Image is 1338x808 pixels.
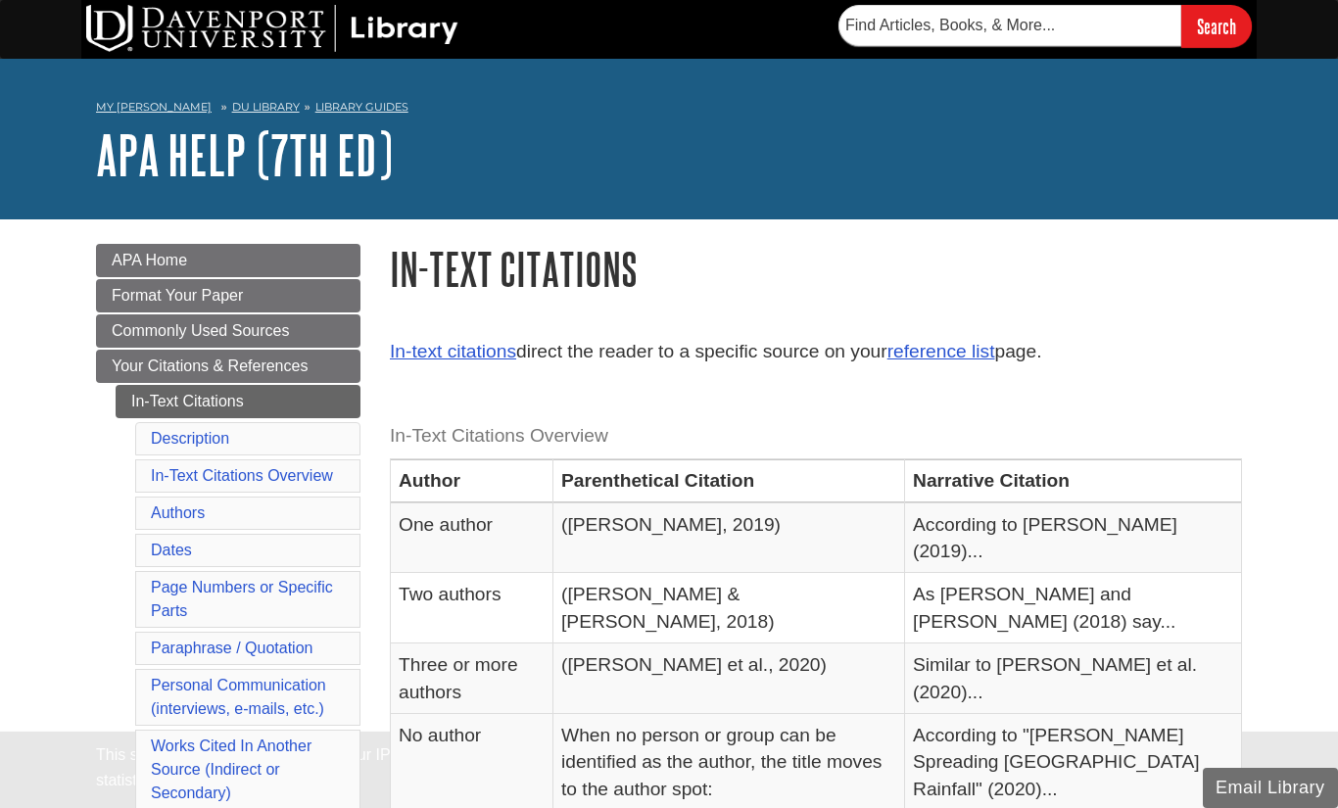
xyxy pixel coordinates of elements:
td: Three or more authors [391,643,553,714]
button: Email Library [1203,768,1338,808]
th: Parenthetical Citation [553,459,905,502]
caption: In-Text Citations Overview [390,414,1242,458]
a: reference list [887,341,995,361]
td: As [PERSON_NAME] and [PERSON_NAME] (2018) say... [905,573,1242,643]
a: DU Library [232,100,300,114]
form: Searches DU Library's articles, books, and more [838,5,1252,47]
td: ([PERSON_NAME] et al., 2020) [553,643,905,714]
a: Works Cited In Another Source (Indirect or Secondary) [151,737,311,801]
th: Author [391,459,553,502]
a: APA Home [96,244,360,277]
a: Description [151,430,229,447]
td: Two authors [391,573,553,643]
a: Library Guides [315,100,408,114]
th: Narrative Citation [905,459,1242,502]
td: Similar to [PERSON_NAME] et al. (2020)... [905,643,1242,714]
span: APA Home [112,252,187,268]
td: According to [PERSON_NAME] (2019)... [905,502,1242,573]
a: Personal Communication(interviews, e-mails, etc.) [151,677,326,717]
a: Your Citations & References [96,350,360,383]
h1: In-Text Citations [390,244,1242,294]
span: Commonly Used Sources [112,322,289,339]
td: ([PERSON_NAME], 2019) [553,502,905,573]
a: In-text citations [390,341,516,361]
nav: breadcrumb [96,94,1242,125]
a: In-Text Citations [116,385,360,418]
td: One author [391,502,553,573]
a: Format Your Paper [96,279,360,312]
input: Search [1181,5,1252,47]
a: APA Help (7th Ed) [96,124,393,185]
a: Authors [151,504,205,521]
a: In-Text Citations Overview [151,467,333,484]
a: Commonly Used Sources [96,314,360,348]
td: ([PERSON_NAME] & [PERSON_NAME], 2018) [553,573,905,643]
img: DU Library [86,5,458,52]
input: Find Articles, Books, & More... [838,5,1181,46]
p: direct the reader to a specific source on your page. [390,338,1242,366]
a: My [PERSON_NAME] [96,99,212,116]
span: Format Your Paper [112,287,243,304]
a: Page Numbers or Specific Parts [151,579,333,619]
span: Your Citations & References [112,357,308,374]
a: Paraphrase / Quotation [151,640,312,656]
a: Dates [151,542,192,558]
